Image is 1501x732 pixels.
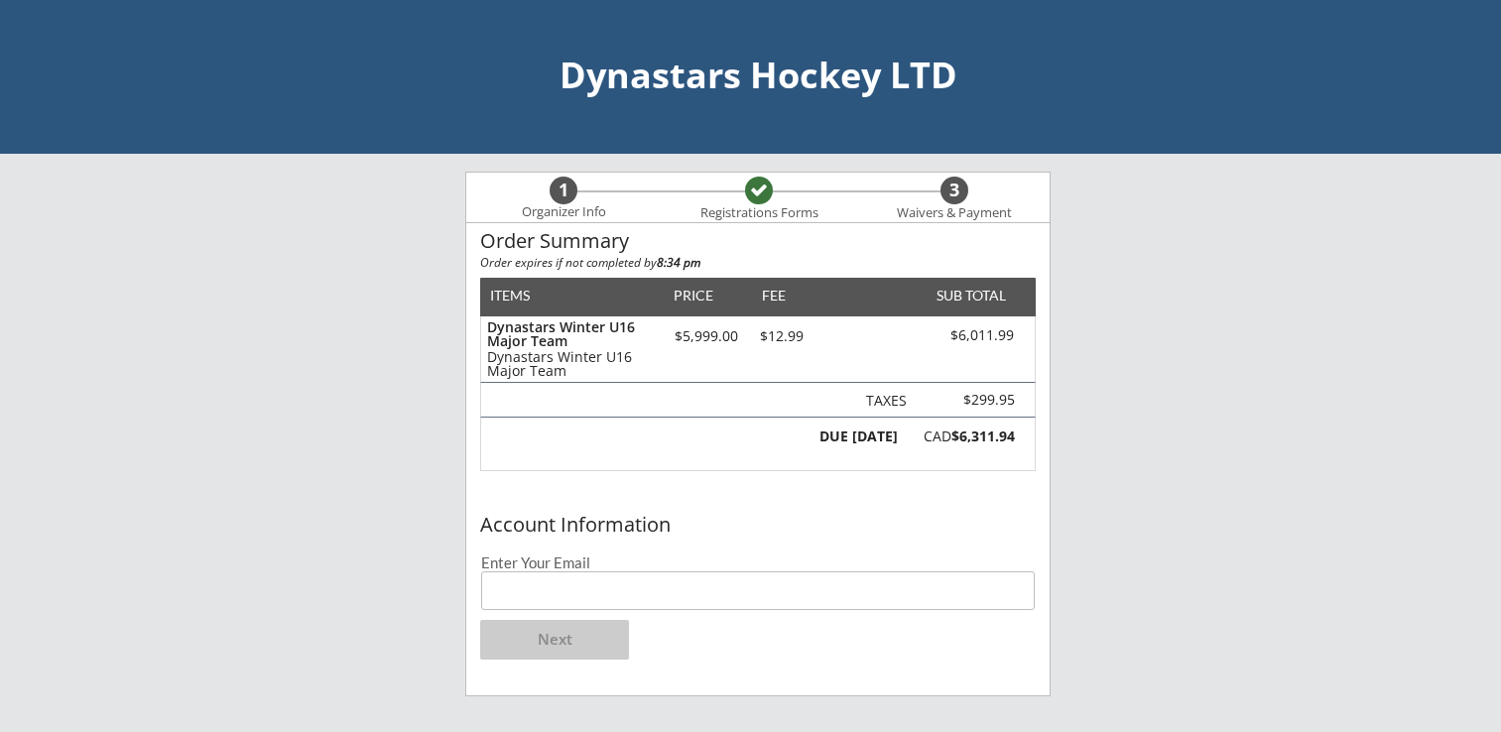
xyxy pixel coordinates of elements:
[509,204,618,220] div: Organizer Info
[480,257,1036,269] div: Order expires if not completed by
[480,620,629,660] button: Next
[690,205,827,221] div: Registrations Forms
[480,514,1036,536] div: Account Information
[480,230,1036,252] div: Order Summary
[657,254,700,271] strong: 8:34 pm
[815,429,898,443] div: DUE [DATE]
[481,555,1035,570] div: Enter Your Email
[858,394,907,409] div: Taxes not charged on the fee
[748,329,814,343] div: $12.99
[929,289,1006,303] div: SUB TOTAL
[912,390,1015,410] div: $299.95
[487,350,655,378] div: Dynastars Winter U16 Major Team
[858,394,907,408] div: TAXES
[748,289,800,303] div: FEE
[20,58,1496,93] div: Dynastars Hockey LTD
[909,429,1015,443] div: CAD
[902,327,1014,344] div: $6,011.99
[664,329,748,343] div: $5,999.00
[487,320,655,348] div: Dynastars Winter U16 Major Team
[940,180,968,201] div: 3
[664,289,722,303] div: PRICE
[550,180,577,201] div: 1
[886,205,1023,221] div: Waivers & Payment
[951,427,1015,445] strong: $6,311.94
[912,390,1015,410] div: Taxes not charged on the fee
[490,289,561,303] div: ITEMS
